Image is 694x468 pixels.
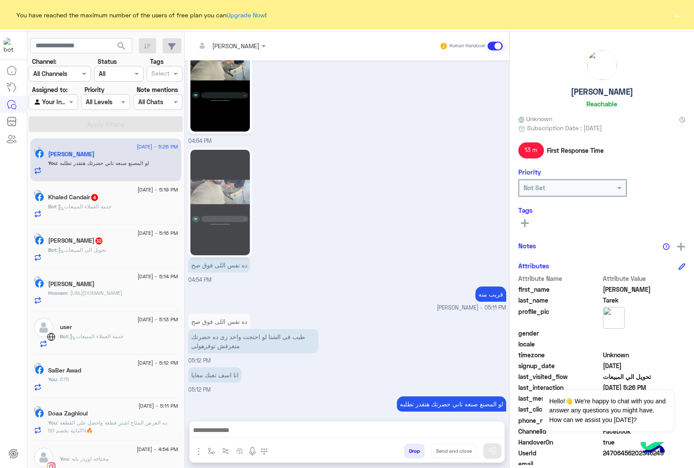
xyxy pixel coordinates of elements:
[437,304,506,312] span: [PERSON_NAME] - 05:11 PM
[518,361,601,370] span: signup_date
[34,190,42,198] img: picture
[57,160,149,166] span: لو المصنع صنعه تاني حضرتك هتقدر تطلبه
[518,405,601,414] span: last_clicked_button
[518,296,601,305] span: last_name
[32,57,56,66] label: Channel:
[34,318,53,337] img: defaultAdmin.png
[518,416,601,425] span: phone_number
[137,273,178,280] span: [DATE] - 5:14 PM
[60,455,69,462] span: You
[586,100,617,108] h6: Reachable
[397,396,506,412] p: 12/9/2025, 5:26 PM
[518,114,552,123] span: Unknown
[60,333,68,339] span: Bot
[219,444,233,458] button: Trigger scenario
[547,146,604,155] span: First Response Time
[34,233,42,241] img: picture
[672,10,681,19] button: ×
[222,448,229,455] img: Trigger scenario
[518,372,601,381] span: last_visited_flow
[603,339,686,349] span: null
[111,38,132,57] button: search
[137,143,178,151] span: [DATE] - 5:26 PM
[518,142,544,158] span: 13 m
[137,186,178,194] span: [DATE] - 5:19 PM
[137,445,178,453] span: [DATE] - 4:54 PM
[638,433,668,464] img: hulul-logo.png
[188,329,318,353] p: 12/9/2025, 5:12 PM
[35,149,44,158] img: Facebook
[233,444,247,458] button: create order
[543,390,673,431] span: Hello!👋 We're happy to chat with you and answer any questions you might have. How can we assist y...
[56,203,111,210] span: : خدمة العملاء المبيعات
[603,285,686,294] span: Mohamed
[188,257,250,273] p: 12/9/2025, 4:54 PM
[603,448,686,458] span: 24706456202346249
[29,116,183,132] button: Apply Filters
[68,333,123,339] span: : خدمة العملاء المبيعات
[190,150,250,255] img: 546961869_800468762551178_3226486180434127143_n.jpg
[150,57,164,66] label: Tags
[150,69,170,80] div: Select
[518,242,536,250] h6: Notes
[518,329,601,338] span: gender
[603,307,625,329] img: picture
[48,237,103,244] h5: Ahmed Fouad
[98,57,117,66] label: Status
[138,402,178,410] span: [DATE] - 5:11 PM
[188,277,212,283] span: 04:54 PM
[518,448,601,458] span: UserId
[518,438,601,447] span: HandoverOn
[603,427,686,436] span: 0
[518,383,601,392] span: last_interaction
[85,85,105,94] label: Priority
[488,447,497,455] img: send message
[518,168,541,176] h6: Priority
[48,160,57,166] span: You
[48,410,88,417] h5: Doaa Zaghloul
[137,359,178,367] span: [DATE] - 5:12 PM
[91,194,98,201] span: 4
[47,333,56,341] img: WebChat
[137,85,178,94] label: Note mentions
[226,11,265,19] a: Upgrade Now
[34,276,42,284] img: picture
[475,287,506,302] p: 12/9/2025, 5:11 PM
[34,448,53,467] img: defaultAdmin.png
[35,279,44,288] img: Facebook
[34,363,42,370] img: picture
[603,296,686,305] span: Tarek
[518,274,601,283] span: Attribute Name
[3,38,19,53] img: 713415422032625
[663,243,670,250] img: notes
[518,262,549,270] h6: Attributes
[603,350,686,359] span: Unknown
[16,10,266,20] span: You have reached the maximum number of the users of free plan you can !
[449,43,486,49] small: Human Handover
[188,138,212,144] span: 04:54 PM
[35,193,44,201] img: Facebook
[137,229,178,237] span: [DATE] - 5:16 PM
[571,87,633,97] h5: [PERSON_NAME]
[48,376,57,382] span: You
[60,323,72,331] h5: user
[603,274,686,283] span: Attribute Value
[48,203,56,210] span: Bot
[137,316,178,323] span: [DATE] - 5:13 PM
[57,376,69,382] span: 675
[587,50,617,80] img: picture
[188,314,250,329] p: 12/9/2025, 5:12 PM
[35,409,44,418] img: Facebook
[35,236,44,245] img: Facebook
[190,26,250,132] img: 546961869_800468762551178_3226486180434127143_n.jpg
[603,438,686,447] span: true
[518,206,685,214] h6: Tags
[527,123,602,132] span: Subscription Date : [DATE]
[236,448,243,455] img: create order
[95,237,102,244] span: 32
[603,361,686,370] span: 2025-09-12T12:47:47.486Z
[69,455,108,462] span: محتاجه اوردر بايه
[188,386,211,393] span: 05:12 PM
[48,419,167,434] span: ده العرض المتاح اشترِ قطعة واحصل علي القطعه التانيه بخصم 50%🔥
[261,448,268,455] img: make a call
